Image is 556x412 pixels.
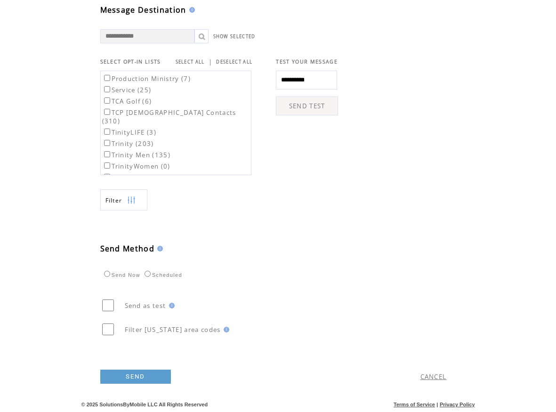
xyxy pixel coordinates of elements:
[127,190,136,211] img: filters.png
[420,372,447,381] a: CANCEL
[154,246,163,251] img: help.gif
[440,402,475,407] a: Privacy Policy
[102,272,140,278] label: Send Now
[104,140,110,146] input: Trinity (203)
[125,301,166,310] span: Send as test
[213,33,256,40] a: SHOW SELECTED
[221,327,229,332] img: help.gif
[176,59,205,65] a: SELECT ALL
[209,57,212,66] span: |
[102,108,236,125] label: TCP [DEMOGRAPHIC_DATA] Contacts (310)
[125,325,221,334] span: Filter [US_STATE] area codes
[104,129,110,135] input: TinityLIFE (3)
[100,5,186,15] span: Message Destination
[81,402,208,407] span: © 2025 SolutionsByMobile LLC All Rights Reserved
[145,271,151,277] input: Scheduled
[105,196,122,204] span: Show filters
[104,109,110,115] input: TCP [DEMOGRAPHIC_DATA] Contacts (310)
[104,174,110,180] input: YACity (51)
[276,58,338,65] span: TEST YOUR MESSAGE
[102,151,171,159] label: Trinity Men (135)
[104,162,110,169] input: TrinityWomen (0)
[104,75,110,81] input: Production Ministry (7)
[104,151,110,157] input: Trinity Men (135)
[100,58,161,65] span: SELECT OPT-IN LISTS
[276,97,338,115] a: SEND TEST
[100,370,171,384] a: SEND
[186,7,195,13] img: help.gif
[436,402,438,407] span: |
[104,271,110,277] input: Send Now
[166,303,175,308] img: help.gif
[142,272,182,278] label: Scheduled
[102,74,191,83] label: Production Ministry (7)
[100,189,147,210] a: Filter
[216,59,252,65] a: DESELECT ALL
[394,402,435,407] a: Terms of Service
[102,162,170,170] label: TrinityWomen (0)
[104,86,110,92] input: Service (25)
[102,97,152,105] label: TCA Golf (6)
[100,243,155,254] span: Send Method
[102,139,154,148] label: Trinity (203)
[102,128,157,137] label: TinityLIFE (3)
[104,97,110,104] input: TCA Golf (6)
[102,86,152,94] label: Service (25)
[102,173,149,182] label: YACity (51)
